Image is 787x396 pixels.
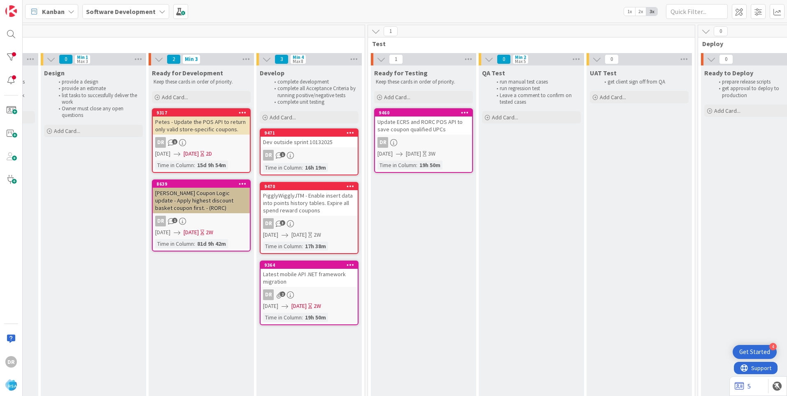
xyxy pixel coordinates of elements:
span: : [302,242,303,251]
div: 9317 [153,109,250,116]
div: 9317Petes - Update the POS API to return only valid store-specific coupons. [153,109,250,135]
div: Update ECRS and RORC POS API to save coupon qualified UPCs [375,116,472,135]
span: Support [17,1,37,11]
div: DR [263,150,274,161]
li: run regression test [492,85,580,92]
span: Add Card... [162,93,188,101]
div: 16h 19m [303,163,328,172]
span: Kanban [42,7,65,16]
div: Min 1 [77,55,88,59]
span: 1 [384,26,398,36]
div: Min 4 [293,55,304,59]
div: PigglyWigglyJTM - Enable insert data into points history tables. Expire all spend reward coupons [261,190,358,216]
span: 3 [275,54,289,64]
b: Software Development [86,7,156,16]
span: 0 [605,54,619,64]
li: run manual test cases [492,79,580,85]
a: 5 [735,381,751,391]
span: [DATE] [155,228,170,237]
span: Add Card... [384,93,410,101]
span: 1 [172,218,177,223]
span: Add Card... [54,127,80,135]
div: 8639[PERSON_NAME] Coupon Logic update - Apply highest discount basket coupon first. - (RORC) [153,180,250,213]
li: complete all Acceptance Criteria by running positive/negative tests [270,85,357,99]
div: Min 3 [185,57,198,61]
li: list tasks to successfully deliver the work [54,92,142,106]
div: 9470 [261,183,358,190]
li: provide an estimate [54,85,142,92]
span: UAT Test [590,69,617,77]
span: [DATE] [155,149,170,158]
span: [DATE] [263,231,278,239]
img: Visit kanbanzone.com [5,5,17,17]
input: Quick Filter... [666,4,728,19]
span: 2 [280,291,285,297]
div: 9470PigglyWigglyJTM - Enable insert data into points history tables. Expire all spend reward coupons [261,183,358,216]
span: Add Card... [600,93,626,101]
div: DR [155,137,166,148]
div: 9460Update ECRS and RORC POS API to save coupon qualified UPCs [375,109,472,135]
div: 9471Dev outside sprint 10132025 [261,129,358,147]
div: Time in Column [155,161,194,170]
div: Get Started [739,348,770,356]
div: 2W [206,228,213,237]
div: Petes - Update the POS API to return only valid store-specific coupons. [153,116,250,135]
span: : [194,161,195,170]
span: : [302,313,303,322]
span: [DATE] [184,149,199,158]
div: 2D [206,149,212,158]
span: Develop [260,69,284,77]
span: [DATE] [263,302,278,310]
div: 81d 9h 42m [195,239,228,248]
div: DR [375,137,472,148]
span: [DATE] [406,149,421,158]
div: Min 2 [515,55,526,59]
div: DR [263,289,274,300]
span: 2 [167,54,181,64]
div: DR [5,356,17,368]
div: DR [261,150,358,161]
div: DR [153,137,250,148]
span: Add Card... [492,114,518,121]
div: 4 [769,343,777,350]
li: complete unit testing [270,99,357,105]
li: Owner must close any open questions [54,105,142,119]
div: DR [153,216,250,226]
span: Test [372,40,685,48]
div: 15d 9h 54m [195,161,228,170]
div: Time in Column [263,313,302,322]
span: 0 [719,54,733,64]
span: 2x [635,7,646,16]
div: DR [263,218,274,229]
span: 0 [714,26,728,36]
span: [DATE] [291,231,307,239]
p: Keep these cards in order of priority. [376,79,471,85]
img: avatar [5,379,17,391]
span: 1x [624,7,635,16]
div: Dev outside sprint 10132025 [261,137,358,147]
div: 9470 [264,184,358,189]
div: Max 3 [77,59,88,63]
div: Time in Column [263,242,302,251]
span: Ready for Testing [374,69,428,77]
span: Add Card... [270,114,296,121]
p: Keep these cards in order of priority. [154,79,249,85]
li: get client sign off from QA [600,79,687,85]
div: DR [377,137,388,148]
span: 1 [389,54,403,64]
li: provide a design [54,79,142,85]
div: Time in Column [263,163,302,172]
div: 2W [314,302,321,310]
span: : [194,239,195,248]
div: [PERSON_NAME] Coupon Logic update - Apply highest discount basket coupon first. - (RORC) [153,188,250,213]
div: 8639 [153,180,250,188]
div: 9364 [261,261,358,269]
div: DR [261,218,358,229]
div: 19h 50m [303,313,328,322]
span: Ready to Deploy [704,69,753,77]
div: 8639 [156,181,250,187]
span: 0 [497,54,511,64]
div: Max 5 [515,59,526,63]
div: 9471 [264,130,358,136]
span: [DATE] [184,228,199,237]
